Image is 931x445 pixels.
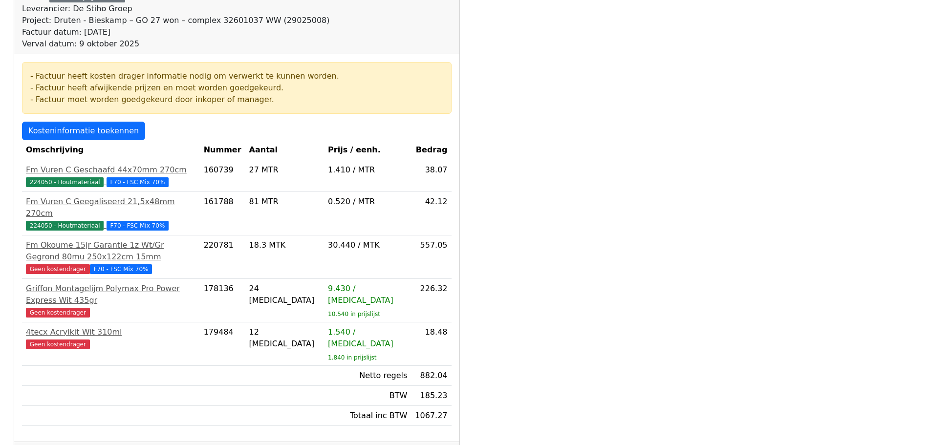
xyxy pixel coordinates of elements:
[328,196,407,208] div: 0.520 / MTR
[200,235,245,279] td: 220781
[200,279,245,322] td: 178136
[107,221,169,231] span: F70 - FSC Mix 70%
[22,26,330,38] div: Factuur datum: [DATE]
[26,164,196,188] a: Fm Vuren C Geschaafd 44x70mm 270cm224050 - Houtmateriaal F70 - FSC Mix 70%
[26,196,196,219] div: Fm Vuren C Geegaliseerd 21,5x48mm 270cm
[30,82,443,94] div: - Factuur heeft afwijkende prijzen en moet worden goedgekeurd.
[328,239,407,251] div: 30.440 / MTK
[22,3,330,15] div: Leverancier: De Stiho Groep
[26,283,196,318] a: Griffon Montagelijm Polymax Pro Power Express Wit 435grGeen kostendrager
[245,140,325,160] th: Aantal
[22,38,330,50] div: Verval datum: 9 oktober 2025
[411,406,451,426] td: 1067.27
[26,283,196,306] div: Griffon Montagelijm Polymax Pro Power Express Wit 435gr
[22,15,330,26] div: Project: Druten - Bieskamp – GO 27 won – complex 32601037 WW (29025008)
[324,366,411,386] td: Netto regels
[328,326,407,350] div: 1.540 / [MEDICAL_DATA]
[411,386,451,406] td: 185.23
[249,283,321,306] div: 24 [MEDICAL_DATA]
[26,196,196,231] a: Fm Vuren C Geegaliseerd 21,5x48mm 270cm224050 - Houtmateriaal F70 - FSC Mix 70%
[26,164,196,176] div: Fm Vuren C Geschaafd 44x70mm 270cm
[22,140,200,160] th: Omschrijving
[22,122,145,140] a: Kosteninformatie toekennen
[200,322,245,366] td: 179484
[411,160,451,192] td: 38.07
[26,264,90,274] span: Geen kostendrager
[411,140,451,160] th: Bedrag
[30,70,443,82] div: - Factuur heeft kosten drager informatie nodig om verwerkt te kunnen worden.
[324,406,411,426] td: Totaal inc BTW
[200,160,245,192] td: 160739
[324,140,411,160] th: Prijs / eenh.
[411,235,451,279] td: 557.05
[328,283,407,306] div: 9.430 / [MEDICAL_DATA]
[200,192,245,235] td: 161788
[249,239,321,251] div: 18.3 MTK
[26,308,90,318] span: Geen kostendrager
[90,264,152,274] span: F70 - FSC Mix 70%
[26,239,196,263] div: Fm Okoume 15jr Garantie 1z Wt/Gr Gegrond 80mu 250x122cm 15mm
[411,192,451,235] td: 42.12
[26,221,104,231] span: 224050 - Houtmateriaal
[200,140,245,160] th: Nummer
[26,239,196,275] a: Fm Okoume 15jr Garantie 1z Wt/Gr Gegrond 80mu 250x122cm 15mmGeen kostendragerF70 - FSC Mix 70%
[26,339,90,349] span: Geen kostendrager
[324,386,411,406] td: BTW
[26,177,104,187] span: 224050 - Houtmateriaal
[249,326,321,350] div: 12 [MEDICAL_DATA]
[249,196,321,208] div: 81 MTR
[26,326,196,338] div: 4tecx Acrylkit Wit 310ml
[328,311,380,318] sub: 10.540 in prijslijst
[328,164,407,176] div: 1.410 / MTR
[411,279,451,322] td: 226.32
[249,164,321,176] div: 27 MTR
[411,366,451,386] td: 882.04
[26,326,196,350] a: 4tecx Acrylkit Wit 310mlGeen kostendrager
[411,322,451,366] td: 18.48
[107,177,169,187] span: F70 - FSC Mix 70%
[30,94,443,106] div: - Factuur moet worden goedgekeurd door inkoper of manager.
[328,354,376,361] sub: 1.840 in prijslijst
